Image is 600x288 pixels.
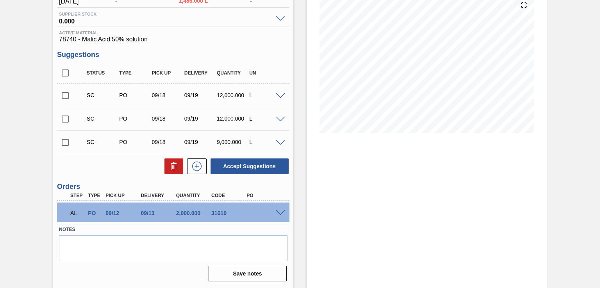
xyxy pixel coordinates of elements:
[182,70,218,76] div: Delivery
[85,92,120,98] div: Suggestion Created
[57,51,289,59] h3: Suggestions
[59,36,287,43] span: 78740 - Malic Acid 50% solution
[59,12,271,16] span: Supplier Stock
[183,158,207,174] div: New suggestion
[215,92,250,98] div: 12,000.000
[209,266,287,281] button: Save notes
[215,139,250,145] div: 9,000.000
[247,139,283,145] div: L
[85,70,120,76] div: Status
[215,116,250,122] div: 12,000.000
[117,70,153,76] div: Type
[139,210,178,216] div: 09/13/2025
[117,116,153,122] div: Purchase order
[85,116,120,122] div: Suggestion Created
[104,193,142,198] div: Pick up
[68,193,86,198] div: Step
[86,210,104,216] div: Purchase order
[207,158,289,175] div: Accept Suggestions
[59,16,271,24] span: 0.000
[161,158,183,174] div: Delete Suggestions
[174,193,213,198] div: Quantity
[247,70,283,76] div: UN
[59,30,287,35] span: Active Material
[150,92,186,98] div: 09/18/2025
[211,158,289,174] button: Accept Suggestions
[85,139,120,145] div: Suggestion Created
[70,210,84,216] p: AL
[209,193,248,198] div: Code
[86,193,104,198] div: Type
[117,139,153,145] div: Purchase order
[215,70,250,76] div: Quantity
[209,210,248,216] div: 31610
[150,70,186,76] div: Pick up
[182,139,218,145] div: 09/19/2025
[247,116,283,122] div: L
[174,210,213,216] div: 2,000.000
[182,116,218,122] div: 09/19/2025
[104,210,142,216] div: 09/12/2025
[57,183,289,191] h3: Orders
[59,224,287,235] label: Notes
[117,92,153,98] div: Purchase order
[68,204,86,222] div: Awaiting Load Composition
[150,139,186,145] div: 09/18/2025
[247,92,283,98] div: L
[150,116,186,122] div: 09/18/2025
[139,193,178,198] div: Delivery
[245,193,283,198] div: PO
[182,92,218,98] div: 09/19/2025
